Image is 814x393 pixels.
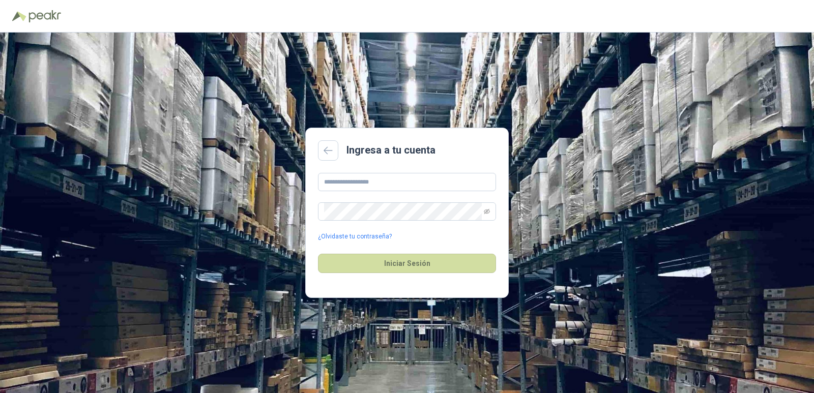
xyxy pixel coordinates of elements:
h2: Ingresa a tu cuenta [346,142,435,158]
button: Iniciar Sesión [318,254,496,273]
img: Peakr [28,10,61,22]
img: Logo [12,11,26,21]
a: ¿Olvidaste tu contraseña? [318,232,392,241]
span: eye-invisible [484,208,490,215]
